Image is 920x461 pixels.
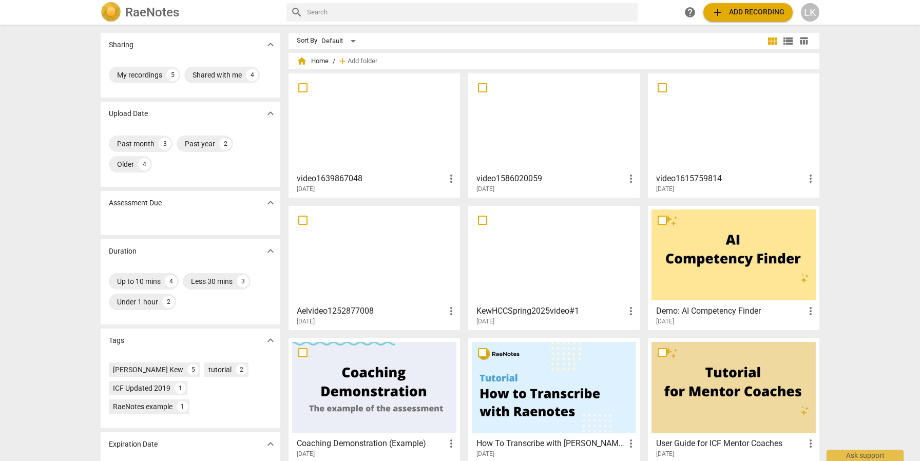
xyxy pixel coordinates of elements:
[159,138,171,150] div: 3
[117,276,161,286] div: Up to 10 mins
[476,185,494,194] span: [DATE]
[656,317,674,326] span: [DATE]
[766,35,779,47] span: view_module
[297,450,315,458] span: [DATE]
[109,246,137,257] p: Duration
[445,172,457,185] span: more_vert
[292,342,456,458] a: Coaching Demonstration (Example)[DATE]
[109,108,148,119] p: Upload Date
[297,305,445,317] h3: Aelvideo1252877008
[191,276,233,286] div: Less 30 mins
[297,56,307,66] span: home
[799,36,809,46] span: table_chart
[125,5,179,20] h2: RaeNotes
[796,33,811,49] button: Table view
[625,437,637,450] span: more_vert
[219,138,232,150] div: 2
[109,335,124,346] p: Tags
[348,57,377,65] span: Add folder
[297,185,315,194] span: [DATE]
[109,40,133,50] p: Sharing
[166,69,179,81] div: 5
[263,195,278,210] button: Show more
[162,296,175,308] div: 2
[292,209,456,325] a: Aelvideo1252877008[DATE]
[117,297,158,307] div: Under 1 hour
[476,305,625,317] h3: KewHCCSpring2025video#1
[476,450,494,458] span: [DATE]
[263,333,278,348] button: Show more
[177,401,188,412] div: 1
[333,57,335,65] span: /
[175,382,186,394] div: 1
[117,159,134,169] div: Older
[656,437,804,450] h3: User Guide for ICF Mentor Coaches
[681,3,699,22] a: Help
[472,342,636,458] a: How To Transcribe with [PERSON_NAME][DATE]
[297,437,445,450] h3: Coaching Demonstration (Example)
[263,243,278,259] button: Show more
[263,106,278,121] button: Show more
[804,305,817,317] span: more_vert
[101,2,278,23] a: LogoRaeNotes
[656,450,674,458] span: [DATE]
[712,6,724,18] span: add
[109,198,162,208] p: Assessment Due
[236,364,247,375] div: 2
[246,69,258,81] div: 4
[684,6,696,18] span: help
[804,437,817,450] span: more_vert
[445,305,457,317] span: more_vert
[712,6,784,18] span: Add recording
[656,172,804,185] h3: video1615759814
[651,77,816,193] a: video1615759814[DATE]
[765,33,780,49] button: Tile view
[138,158,150,170] div: 4
[297,37,317,45] div: Sort By
[109,439,158,450] p: Expiration Date
[476,172,625,185] h3: video1586020059
[297,172,445,185] h3: video1639867048
[625,172,637,185] span: more_vert
[193,70,242,80] div: Shared with me
[264,334,277,347] span: expand_more
[782,35,794,47] span: view_list
[656,185,674,194] span: [DATE]
[264,245,277,257] span: expand_more
[703,3,793,22] button: Upload
[801,3,819,22] button: LK
[780,33,796,49] button: List view
[476,317,494,326] span: [DATE]
[208,364,232,375] div: tutorial
[472,77,636,193] a: video1586020059[DATE]
[476,437,625,450] h3: How To Transcribe with RaeNotes
[264,39,277,51] span: expand_more
[263,37,278,52] button: Show more
[292,77,456,193] a: video1639867048[DATE]
[651,209,816,325] a: Demo: AI Competency Finder[DATE]
[237,275,249,287] div: 3
[291,6,303,18] span: search
[321,33,359,49] div: Default
[185,139,215,149] div: Past year
[337,56,348,66] span: add
[656,305,804,317] h3: Demo: AI Competency Finder
[445,437,457,450] span: more_vert
[113,383,170,393] div: ICF Updated 2019
[263,436,278,452] button: Show more
[165,275,177,287] div: 4
[804,172,817,185] span: more_vert
[307,4,634,21] input: Search
[264,107,277,120] span: expand_more
[297,317,315,326] span: [DATE]
[472,209,636,325] a: KewHCCSpring2025video#1[DATE]
[113,401,172,412] div: RaeNotes example
[297,56,329,66] span: Home
[101,2,121,23] img: Logo
[113,364,183,375] div: [PERSON_NAME] Kew
[264,197,277,209] span: expand_more
[651,342,816,458] a: User Guide for ICF Mentor Coaches[DATE]
[264,438,277,450] span: expand_more
[625,305,637,317] span: more_vert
